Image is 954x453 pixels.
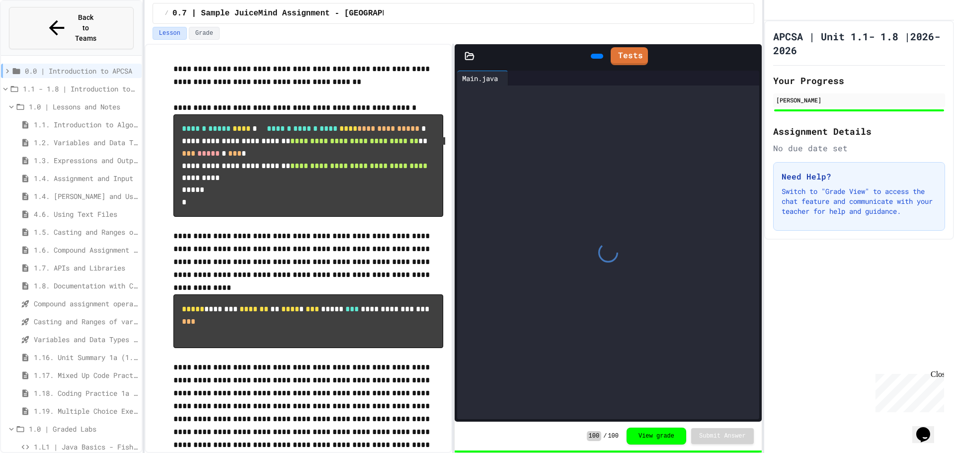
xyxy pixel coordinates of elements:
span: 1.0 | Lessons and Notes [29,101,138,112]
div: Chat with us now!Close [4,4,69,63]
h3: Need Help? [782,171,937,182]
button: Back to Teams [9,7,134,49]
span: 0.7 | Sample JuiceMind Assignment - [GEOGRAPHIC_DATA] [172,7,425,19]
div: No due date set [773,142,945,154]
span: Casting and Ranges of variables - Quiz [34,316,138,327]
span: 1.6. Compound Assignment Operators [34,245,138,255]
button: Grade [189,27,220,40]
span: 1.17. Mixed Up Code Practice 1.1-1.6 [34,370,138,380]
span: 1.4. Assignment and Input [34,173,138,183]
span: Back to Teams [74,12,97,44]
span: 1.18. Coding Practice 1a (1.1-1.6) [34,388,138,398]
span: 1.L1 | Java Basics - Fish Lab [34,442,138,452]
a: Tests [611,47,648,65]
h2: Your Progress [773,74,945,88]
span: 1.19. Multiple Choice Exercises for Unit 1a (1.1-1.6) [34,406,138,416]
span: / [603,432,607,440]
span: 1.16. Unit Summary 1a (1.1-1.6) [34,352,138,362]
span: 0.0 | Introduction to APCSA [25,66,138,76]
span: 1.0 | Graded Labs [29,424,138,434]
span: 1.7. APIs and Libraries [34,263,138,273]
button: Submit Answer [691,428,754,444]
span: 100 [587,431,602,441]
span: 1.8. Documentation with Comments and Preconditions [34,280,138,291]
span: Variables and Data Types - Quiz [34,334,138,345]
span: 1.2. Variables and Data Types [34,137,138,148]
span: Compound assignment operators - Quiz [34,298,138,309]
h2: Assignment Details [773,124,945,138]
span: Submit Answer [699,432,746,440]
span: / [165,9,168,17]
p: Switch to "Grade View" to access the chat feature and communicate with your teacher for help and ... [782,186,937,216]
span: 1.4. [PERSON_NAME] and User Input [34,191,138,201]
button: View grade [627,428,686,445]
button: Lesson [153,27,187,40]
h1: APCSA | Unit 1.1- 1.8 |2026-2026 [773,29,945,57]
span: 1.5. Casting and Ranges of Values [34,227,138,237]
div: Main.java [457,73,503,84]
span: 1.1 - 1.8 | Introduction to Java [23,84,138,94]
div: Main.java [457,71,508,86]
div: [PERSON_NAME] [776,95,942,104]
span: 100 [608,432,619,440]
iframe: chat widget [912,413,944,443]
iframe: chat widget [872,370,944,412]
span: 1.1. Introduction to Algorithms, Programming, and Compilers [34,119,138,130]
span: 1.3. Expressions and Output [New] [34,155,138,166]
span: 4.6. Using Text Files [34,209,138,219]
